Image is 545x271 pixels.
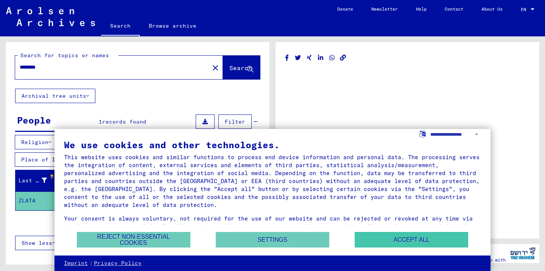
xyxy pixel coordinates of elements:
[64,140,481,149] div: We use cookies and other technologies.
[16,191,55,210] mat-cell: ZLATA
[6,7,95,26] img: Arolsen_neg.svg
[218,114,252,129] button: Filter
[305,53,313,63] button: Share on Xing
[64,260,88,267] a: Imprint
[294,53,302,63] button: Share on Twitter
[211,63,220,72] mat-icon: close
[15,236,63,250] button: Show less
[17,113,51,127] div: People
[20,52,109,59] mat-label: Search for topics or names
[19,174,56,186] div: Last Name
[317,53,325,63] button: Share on LinkedIn
[101,17,140,36] a: Search
[19,177,47,185] div: Last Name
[328,53,336,63] button: Share on WhatsApp
[99,118,102,125] span: 1
[509,244,537,263] img: yv_logo.png
[77,232,190,248] button: Reject non-essential cookies
[140,17,206,35] a: Browse archive
[208,60,223,75] button: Clear
[15,135,58,149] button: Religion
[64,153,481,209] div: This website uses cookies and similar functions to process end device information and personal da...
[15,89,95,103] button: Archival tree units
[94,260,142,267] a: Privacy Policy
[229,64,252,72] span: Search
[102,118,146,125] span: records found
[15,152,105,167] button: Place of Incarceration
[16,170,55,191] mat-header-cell: Last Name
[283,53,291,63] button: Share on Facebook
[521,7,529,12] span: EN
[355,232,468,248] button: Accept all
[223,56,260,79] button: Search
[339,53,347,63] button: Copy link
[64,215,481,238] div: Your consent is always voluntary, not required for the use of our website and can be rejected or ...
[225,118,245,125] span: Filter
[216,232,329,248] button: Settings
